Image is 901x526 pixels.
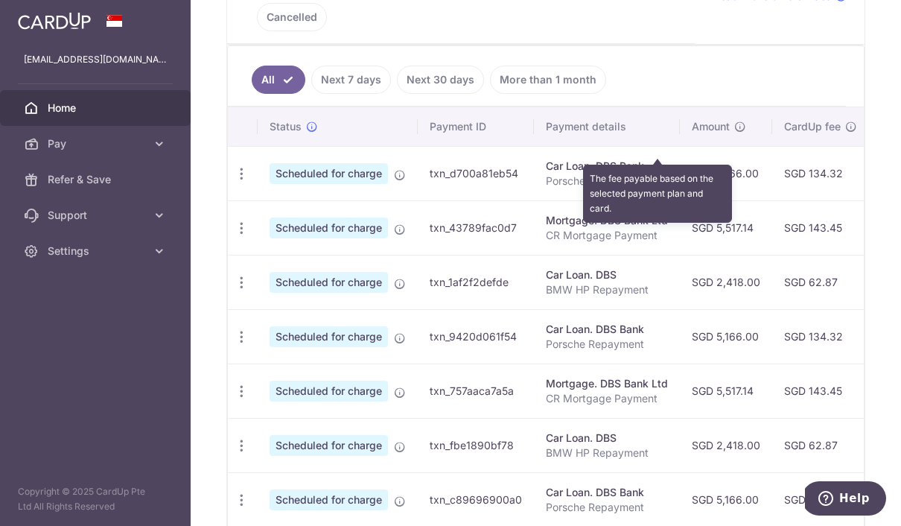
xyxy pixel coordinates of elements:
div: Car Loan. DBS [546,267,668,282]
a: Next 30 days [397,66,484,94]
span: Scheduled for charge [270,381,388,402]
p: CR Mortgage Payment [546,391,668,406]
td: SGD 2,418.00 [680,418,772,472]
img: CardUp [18,12,91,30]
span: CardUp fee [784,119,841,134]
p: Porsche Repayment [546,500,668,515]
div: Car Loan. DBS Bank [546,159,668,174]
iframe: Opens a widget where you can find more information [805,481,886,519]
td: txn_43789fac0d7 [418,200,534,255]
td: SGD 62.87 [772,418,869,472]
a: Cancelled [257,3,327,31]
span: Scheduled for charge [270,435,388,456]
span: Amount [692,119,730,134]
td: SGD 62.87 [772,255,869,309]
div: Car Loan. DBS Bank [546,485,668,500]
p: Porsche Repayment [546,174,668,188]
div: Mortgage. DBS Bank Ltd [546,213,668,228]
td: SGD 134.32 [772,146,869,200]
a: Next 7 days [311,66,391,94]
td: SGD 5,166.00 [680,146,772,200]
th: Payment ID [418,107,534,146]
div: Car Loan. DBS [546,431,668,446]
p: Porsche Repayment [546,337,668,352]
span: Scheduled for charge [270,489,388,510]
p: [EMAIL_ADDRESS][DOMAIN_NAME] [24,52,167,67]
span: Scheduled for charge [270,218,388,238]
p: CR Mortgage Payment [546,228,668,243]
span: Refer & Save [48,172,146,187]
span: Scheduled for charge [270,272,388,293]
p: BMW HP Repayment [546,282,668,297]
span: Scheduled for charge [270,163,388,184]
td: SGD 134.32 [772,309,869,364]
td: txn_757aaca7a5a [418,364,534,418]
td: txn_fbe1890bf78 [418,418,534,472]
td: SGD 5,166.00 [680,309,772,364]
td: txn_d700a81eb54 [418,146,534,200]
td: SGD 143.45 [772,364,869,418]
td: SGD 2,418.00 [680,255,772,309]
span: Scheduled for charge [270,326,388,347]
p: BMW HP Repayment [546,446,668,460]
span: Pay [48,136,146,151]
div: Mortgage. DBS Bank Ltd [546,376,668,391]
a: More than 1 month [490,66,606,94]
td: SGD 5,517.14 [680,364,772,418]
span: Status [270,119,302,134]
div: The fee payable based on the selected payment plan and card. [583,165,732,223]
a: All [252,66,305,94]
td: txn_9420d061f54 [418,309,534,364]
td: SGD 143.45 [772,200,869,255]
div: Car Loan. DBS Bank [546,322,668,337]
span: Home [48,101,146,115]
th: Payment details [534,107,680,146]
td: txn_1af2f2defde [418,255,534,309]
span: Settings [48,244,146,259]
span: Support [48,208,146,223]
